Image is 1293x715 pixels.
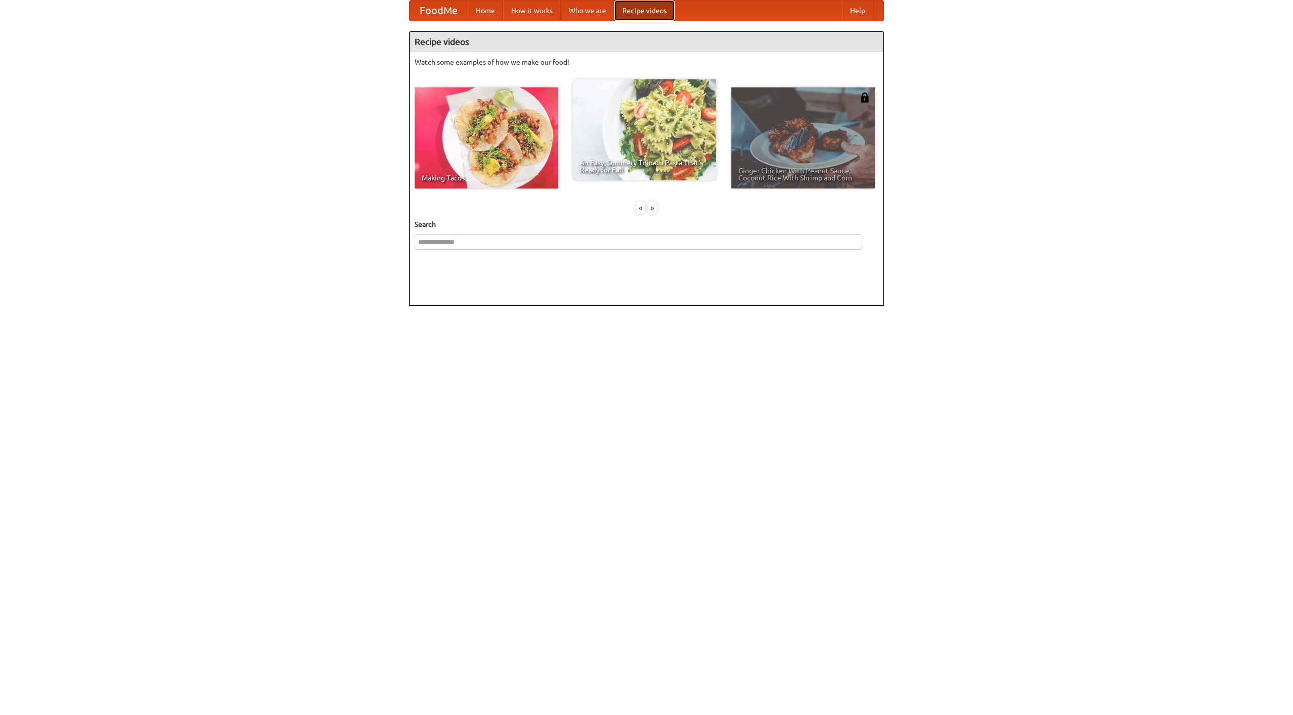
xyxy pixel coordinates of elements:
a: Recipe videos [614,1,675,21]
div: « [636,202,645,214]
p: Watch some examples of how we make our food! [415,57,878,67]
a: FoodMe [410,1,468,21]
a: How it works [503,1,561,21]
a: Who we are [561,1,614,21]
span: An Easy, Summery Tomato Pasta That's Ready for Fall [580,159,709,173]
a: Home [468,1,503,21]
img: 483408.png [860,92,870,103]
h4: Recipe videos [410,32,883,52]
h5: Search [415,219,878,229]
a: Making Tacos [415,87,558,188]
div: » [648,202,657,214]
a: Help [842,1,873,21]
span: Making Tacos [422,174,551,181]
a: An Easy, Summery Tomato Pasta That's Ready for Fall [573,79,716,180]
